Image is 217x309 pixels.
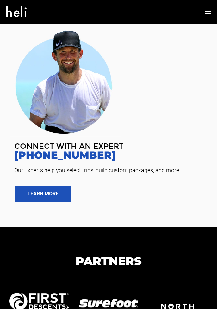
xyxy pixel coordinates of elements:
img: contact our team [10,25,121,137]
span: Our Experts help you select trips, build custom packages, and more. [9,167,208,173]
h1: Partners [9,252,208,270]
span: CONNECT WITH AN EXPERT [9,143,208,149]
a: LEARN MORE [15,186,71,202]
a: [PHONE_NUMBER] [9,149,208,161]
